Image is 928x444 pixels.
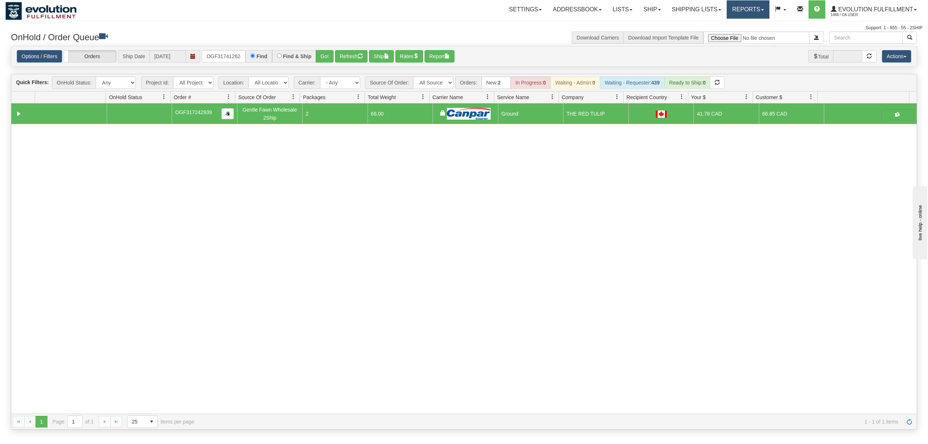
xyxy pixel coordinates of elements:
[665,76,711,89] div: Ready to Ship:
[703,31,810,44] input: Import
[175,109,212,115] span: OGF317242939
[543,80,546,86] strong: 0
[433,94,463,101] span: Carrier Name
[240,106,299,122] div: Gentle Fawn Wholesale 2Ship
[109,94,142,101] span: OnHold Status
[503,0,547,19] a: Settings
[611,91,623,103] a: Company filter column settings
[14,109,23,118] a: Collapse
[5,2,77,20] img: logo1488.jpg
[693,104,759,124] td: 41.78 CAD
[303,94,325,101] span: Packages
[335,50,368,63] button: Refresh
[651,80,659,86] strong: 439
[16,79,49,86] label: Quick Filters:
[221,108,234,119] button: Copy to clipboard
[607,0,638,19] a: Lists
[563,104,628,124] td: THE RED TULIP
[666,0,727,19] a: Shipping lists
[831,11,886,19] span: 1488 / CA User
[218,76,248,89] span: Location:
[294,76,320,89] span: Carrier:
[158,91,170,103] a: OnHold Status filter column settings
[551,76,600,89] div: Waiting - Admin:
[881,109,914,120] button: Shipping Documents
[627,94,667,101] span: Recipient Country
[365,76,413,89] span: Source Of Order:
[368,94,396,101] span: Total Weight
[64,50,116,63] label: Orders
[11,74,917,91] div: grid toolbar
[174,94,191,101] span: Order #
[5,25,923,31] div: Support: 1 - 855 - 55 - 2SHIP
[202,50,246,63] input: Order #
[238,94,276,101] span: Source Of Order
[904,416,915,428] a: Refresh
[425,50,455,63] button: Report
[592,80,595,86] strong: 0
[369,50,394,63] button: Ship
[455,76,482,89] span: Orders:
[577,35,619,41] a: Download Carriers
[283,54,312,59] label: Find & Ship
[35,416,47,428] span: Page 1
[53,415,94,428] span: Page of 1
[837,6,913,12] span: Evolution Fulfillment
[127,415,158,428] span: Page sizes drop down
[447,108,491,120] img: Canpar
[223,91,235,103] a: Order # filter column settings
[68,416,82,428] input: Page 1
[482,91,494,103] a: Carrier Name filter column settings
[562,94,584,101] span: Company
[141,76,173,89] span: Project Id:
[600,76,664,89] div: Waiting - Requester:
[902,31,917,44] button: Search
[546,91,559,103] a: Service Name filter column settings
[316,50,334,63] button: Go!
[146,416,157,428] span: select
[808,50,833,63] span: Total
[547,0,607,19] a: Addressbook
[497,94,529,101] span: Service Name
[805,91,817,103] a: Customer $ filter column settings
[656,110,667,118] img: CA
[17,50,62,63] a: Options / Filters
[132,418,141,425] span: 25
[352,91,365,103] a: Packages filter column settings
[511,76,551,89] div: In Progress:
[205,419,898,425] span: 1 - 1 of 1 items
[498,80,501,86] strong: 2
[628,35,699,41] a: Download Import Template File
[498,104,563,124] td: Ground
[676,91,688,103] a: Recipient Country filter column settings
[127,415,194,428] span: items per page
[395,50,423,63] button: Rates
[52,76,96,89] span: OnHold Status:
[829,31,903,44] input: Search
[306,111,309,117] span: 2
[118,50,149,63] span: Ship Date
[825,0,922,19] a: Evolution Fulfillment 1488 / CA User
[911,185,927,259] iframe: chat widget
[882,50,911,63] button: Actions
[287,91,300,103] a: Source Of Order filter column settings
[740,91,753,103] a: Your $ filter column settings
[691,94,706,101] span: Your $
[638,0,666,19] a: Ship
[371,111,384,117] span: 66.00
[417,91,429,103] a: Total Weight filter column settings
[11,31,459,42] h3: OnHold / Order Queue
[703,80,705,86] strong: 0
[756,94,782,101] span: Customer $
[482,76,511,89] div: New:
[256,54,267,59] label: Find
[759,104,824,124] td: 66.85 CAD
[727,0,769,19] a: Reports
[5,6,68,12] div: live help - online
